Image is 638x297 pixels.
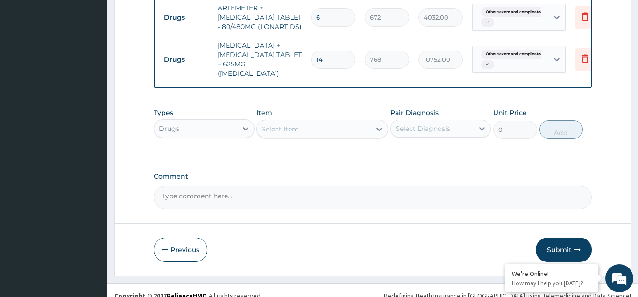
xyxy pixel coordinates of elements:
[481,7,554,17] span: Other severe and complicated P...
[54,89,129,183] span: We're online!
[159,51,213,68] td: Drugs
[262,124,299,134] div: Select Item
[17,47,38,70] img: d_794563401_company_1708531726252_794563401
[153,5,176,27] div: Minimize live chat window
[539,120,583,139] button: Add
[396,124,450,133] div: Select Diagnosis
[256,108,272,117] label: Item
[159,124,179,133] div: Drugs
[154,109,173,117] label: Types
[493,108,527,117] label: Unit Price
[390,108,439,117] label: Pair Diagnosis
[512,279,591,287] p: How may I help you today?
[159,9,213,26] td: Drugs
[213,36,306,83] td: [MEDICAL_DATA] + [MEDICAL_DATA] TABLET – 625MG ([MEDICAL_DATA])
[481,18,494,27] span: + 1
[49,52,157,65] div: Chat with us now
[5,198,178,231] textarea: Type your message and hit 'Enter'
[536,238,592,262] button: Submit
[154,238,207,262] button: Previous
[481,50,554,59] span: Other severe and complicated P...
[481,60,494,69] span: + 1
[512,269,591,278] div: We're Online!
[154,173,592,181] label: Comment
